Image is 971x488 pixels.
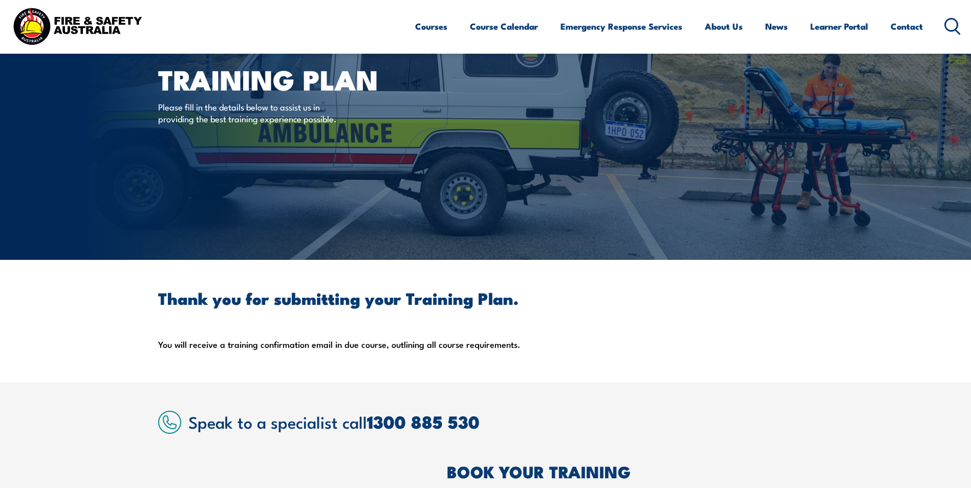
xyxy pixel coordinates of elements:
[415,13,447,40] a: Courses
[447,464,813,478] h2: BOOK YOUR TRAINING
[560,13,682,40] a: Emergency Response Services
[367,408,480,435] a: 1300 885 530
[158,67,411,91] h1: Training plan
[158,291,813,352] div: You will receive a training confirmation email in due course, outlining all course requirements.
[158,101,345,125] p: Please fill in the details below to assist us in providing the best training experience possible.
[470,13,538,40] a: Course Calendar
[705,13,743,40] a: About Us
[188,412,813,431] h2: Speak to a specialist call
[158,291,813,305] h2: Thank you for submitting your Training Plan.
[810,13,868,40] a: Learner Portal
[891,13,923,40] a: Contact
[765,13,788,40] a: News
